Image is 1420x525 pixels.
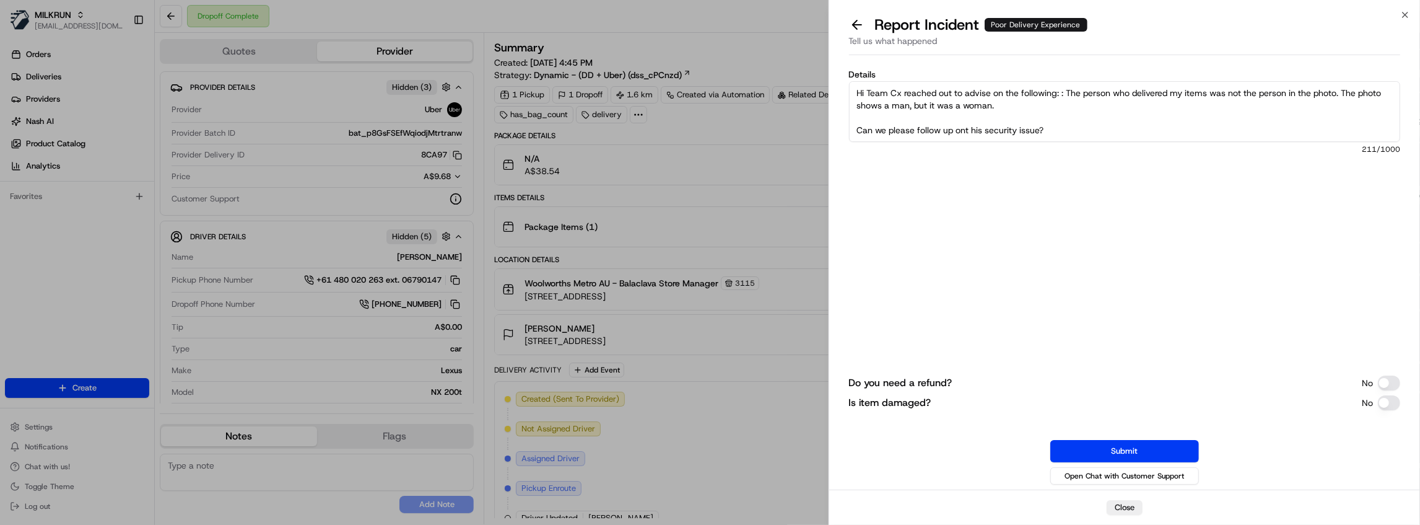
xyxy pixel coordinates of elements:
[1362,377,1373,389] p: No
[849,144,1400,154] span: 211 /1000
[1362,397,1373,409] p: No
[849,70,1400,79] label: Details
[875,15,1087,35] p: Report Incident
[1050,440,1199,462] button: Submit
[1107,500,1143,515] button: Close
[1050,467,1199,485] button: Open Chat with Customer Support
[849,81,1400,142] textarea: Hi Team Cx reached out to advise on the following: : The person who delivered my items was not th...
[849,376,952,390] label: Do you need a refund?
[985,18,1087,32] div: Poor Delivery Experience
[849,395,931,410] label: Is item damaged?
[849,35,1400,55] div: Tell us what happened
